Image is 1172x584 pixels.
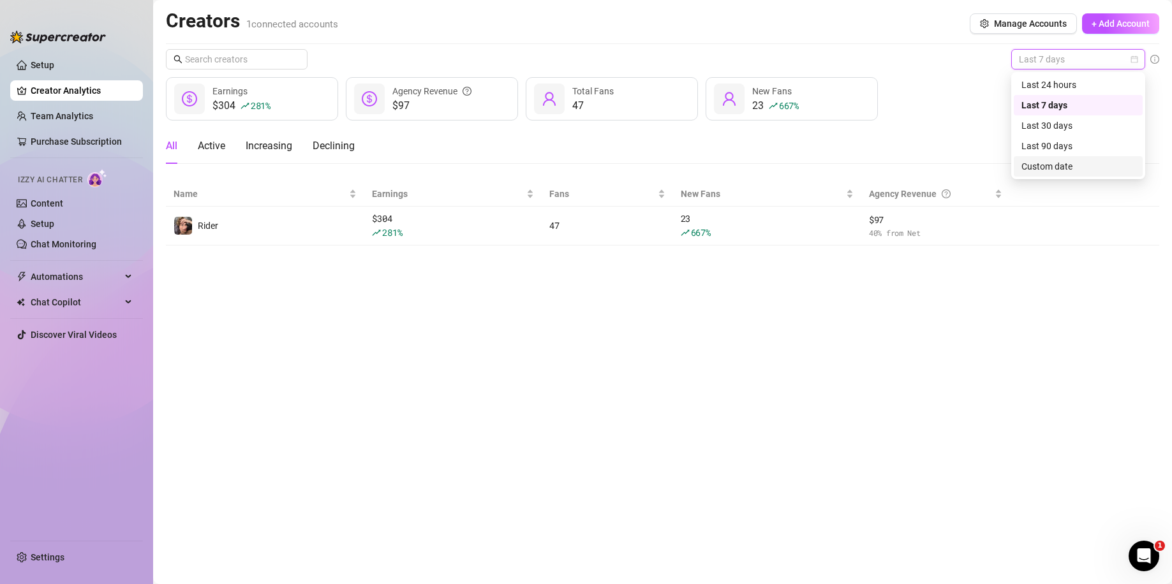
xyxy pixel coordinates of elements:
[31,266,121,287] span: Automations
[1092,18,1150,29] span: + Add Account
[87,169,107,187] img: AI Chatter
[31,111,93,121] a: Team Analytics
[1014,75,1143,95] div: Last 24 hours
[722,91,737,106] span: user
[1131,55,1138,63] span: calendar
[241,101,249,110] span: rise
[549,219,665,233] div: 47
[681,187,843,201] span: New Fans
[1082,13,1159,34] button: + Add Account
[251,99,271,112] span: 281 %
[364,182,542,207] th: Earnings
[246,138,292,154] div: Increasing
[1014,136,1143,156] div: Last 90 days
[31,198,63,208] a: Content
[681,228,690,237] span: rise
[691,226,711,238] span: 667 %
[392,98,471,113] span: $97
[17,272,27,282] span: thunderbolt
[549,187,655,201] span: Fans
[372,212,534,240] div: $ 304
[1014,95,1143,115] div: Last 7 days
[542,91,557,106] span: user
[166,9,338,33] h2: Creators
[174,187,346,201] span: Name
[17,298,25,307] img: Chat Copilot
[31,136,122,147] a: Purchase Subscription
[362,91,377,106] span: dollar-circle
[246,18,338,30] span: 1 connected accounts
[869,227,1003,239] span: 40 % from Net
[1014,156,1143,177] div: Custom date
[572,98,614,113] div: 47
[1014,115,1143,136] div: Last 30 days
[174,217,192,235] img: Rider
[752,98,799,113] div: 23
[1021,78,1135,92] div: Last 24 hours
[1021,98,1135,112] div: Last 7 days
[970,13,1077,34] button: Manage Accounts
[572,86,614,96] span: Total Fans
[31,80,133,101] a: Creator Analytics
[10,31,106,43] img: logo-BBDzfeDw.svg
[1019,50,1138,69] span: Last 7 days
[31,292,121,312] span: Chat Copilot
[174,55,182,64] span: search
[1021,139,1135,153] div: Last 90 days
[198,138,225,154] div: Active
[392,84,471,98] div: Agency Revenue
[779,99,799,112] span: 667 %
[1150,55,1159,64] span: info-circle
[673,182,861,207] th: New Fans
[31,60,54,70] a: Setup
[980,19,989,28] span: setting
[166,182,364,207] th: Name
[31,330,117,340] a: Discover Viral Videos
[212,86,248,96] span: Earnings
[869,213,1003,227] span: $ 97
[198,221,218,231] span: Rider
[372,228,381,237] span: rise
[182,91,197,106] span: dollar-circle
[994,18,1067,29] span: Manage Accounts
[31,219,54,229] a: Setup
[313,138,355,154] div: Declining
[463,84,471,98] span: question-circle
[942,187,951,201] span: question-circle
[372,187,524,201] span: Earnings
[382,226,402,238] span: 281 %
[185,52,290,66] input: Search creators
[769,101,778,110] span: rise
[31,552,64,562] a: Settings
[681,212,854,240] div: 23
[1155,541,1165,551] span: 1
[1021,119,1135,133] div: Last 30 days
[752,86,792,96] span: New Fans
[1129,541,1159,571] iframe: Intercom live chat
[31,239,96,249] a: Chat Monitoring
[1021,159,1135,173] div: Custom date
[18,174,82,186] span: Izzy AI Chatter
[542,182,672,207] th: Fans
[166,138,177,154] div: All
[869,187,993,201] div: Agency Revenue
[212,98,271,113] div: $304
